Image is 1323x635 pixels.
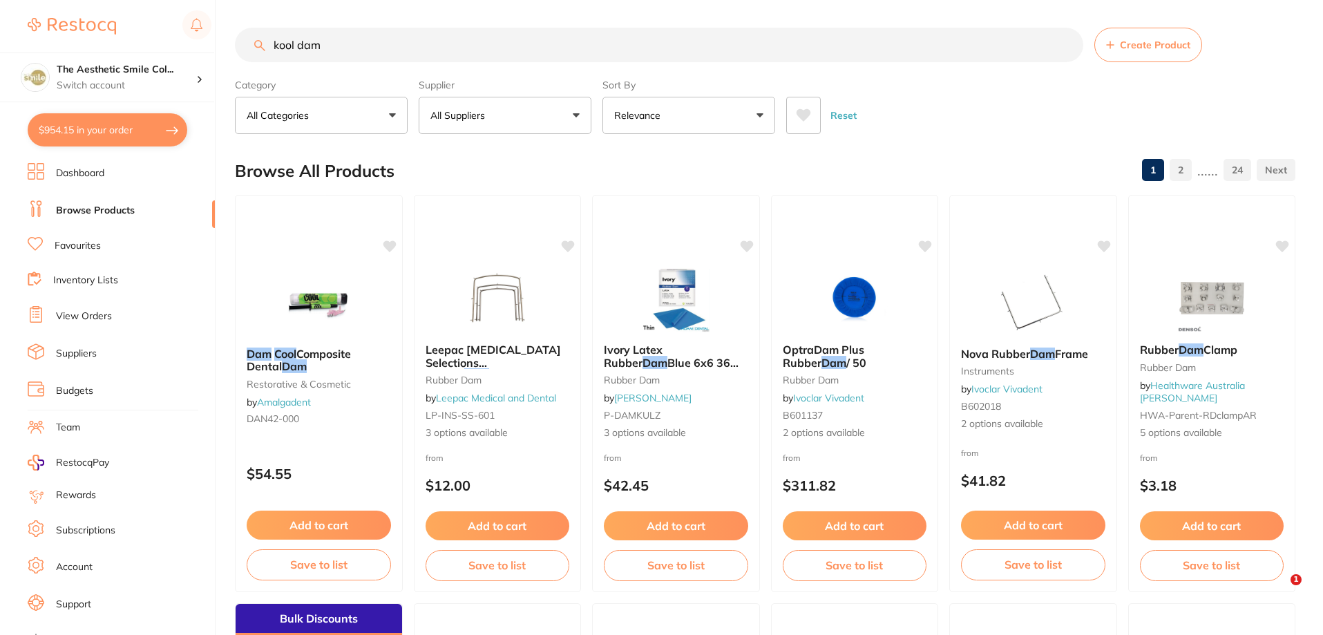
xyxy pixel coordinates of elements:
button: Add to cart [1140,511,1284,540]
span: by [247,396,311,408]
button: Save to list [783,550,927,580]
span: 3 options available [604,426,748,440]
a: Dashboard [56,167,104,180]
span: by [961,383,1043,395]
a: Budgets [56,384,93,398]
img: RestocqPay [28,455,44,471]
p: $12.00 [426,477,570,493]
em: Dam [1030,347,1055,361]
span: P-DAMKULZ [604,409,660,421]
span: HWA-parent-RDclampAR [1140,409,1257,421]
a: Support [56,598,91,612]
button: Save to list [604,550,748,580]
p: All Categories [247,108,314,122]
em: Cool [274,347,296,361]
button: Create Product [1094,28,1202,62]
em: Dam [1179,343,1203,357]
span: RestocqPay [56,456,109,470]
span: B601137 [783,409,823,421]
iframe: Intercom live chat [1262,574,1295,607]
img: Leepac Dental - Surgery Selections Rubber Dam Frame - INS-SS-601 - High Quality Dental Product [453,263,542,332]
span: Leepac [MEDICAL_DATA] Selections Rubber [426,343,561,382]
em: Dam [821,356,846,370]
span: 2 options available [783,426,927,440]
p: All Suppliers [430,108,491,122]
a: Account [56,560,93,574]
label: Supplier [419,79,591,91]
span: Frame [1055,347,1088,361]
span: from [604,453,622,463]
button: Add to cart [247,511,391,540]
a: Suppliers [56,347,97,361]
b: Nova Rubber Dam Frame [961,348,1105,360]
em: Dam [282,359,307,373]
button: Save to list [247,549,391,580]
p: Relevance [614,108,666,122]
button: Add to cart [783,511,927,540]
small: instruments [961,366,1105,377]
span: by [1140,379,1245,404]
button: Add to cart [426,511,570,540]
button: Add to cart [961,511,1105,540]
span: Clamp [1203,343,1237,357]
small: rubber dam [783,375,927,386]
img: Restocq Logo [28,18,116,35]
b: Leepac Dental - Surgery Selections Rubber Dam Frame - INS-SS-601 - High Quality Dental Product [426,343,570,369]
b: Rubber Dam Clamp [1140,343,1284,356]
img: Nova Rubber Dam Frame [988,267,1078,337]
span: 1 [1291,574,1302,585]
input: Search Products [235,28,1083,62]
a: Rewards [56,489,96,502]
a: Subscriptions [56,524,115,538]
span: from [426,453,444,463]
label: Category [235,79,408,91]
b: Ivory Latex Rubber Dam Blue 6x6 36 sheets [604,343,748,369]
span: / 50 [846,356,866,370]
a: 1 [1142,156,1164,184]
span: B602018 [961,400,1001,413]
button: $954.15 in your order [28,113,187,146]
p: $3.18 [1140,477,1284,493]
button: Save to list [426,550,570,580]
button: Save to list [1140,550,1284,580]
img: Dam Cool Composite Dental Dam [274,267,363,337]
small: rubber dam [426,375,570,386]
span: Blue 6x6 36 sheets [604,356,739,382]
a: Team [56,421,80,435]
img: OptraDam Plus Rubber Dam / 50 [810,263,900,332]
a: Healthware Australia [PERSON_NAME] [1140,379,1245,404]
span: by [426,392,556,404]
a: Amalgadent [257,396,311,408]
a: 2 [1170,156,1192,184]
span: Composite Dental [247,347,351,373]
a: Favourites [55,239,101,253]
span: by [783,392,864,404]
label: Sort By [602,79,775,91]
button: All Categories [235,97,408,134]
small: rubber dam [604,375,748,386]
a: RestocqPay [28,455,109,471]
p: $311.82 [783,477,927,493]
span: DAN42-000 [247,413,299,425]
a: Ivoclar Vivadent [793,392,864,404]
span: from [1140,453,1158,463]
small: restorative & cosmetic [247,379,391,390]
em: Dam [247,347,272,361]
p: $54.55 [247,466,391,482]
span: Create Product [1120,39,1190,50]
span: from [783,453,801,463]
span: 3 options available [426,426,570,440]
span: Frame - INS-SS-601 - High Quality Dental Product [426,368,556,408]
span: LP-INS-SS-601 [426,409,495,421]
img: Ivory Latex Rubber Dam Blue 6x6 36 sheets [631,263,721,332]
button: Add to cart [604,511,748,540]
img: Rubber Dam Clamp [1167,263,1257,332]
p: $42.45 [604,477,748,493]
small: Rubber Dam [1140,362,1284,373]
em: Dam [464,368,489,382]
em: Dam [643,356,667,370]
p: Switch account [57,79,196,93]
span: by [604,392,692,404]
a: 24 [1224,156,1251,184]
span: from [961,448,979,458]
